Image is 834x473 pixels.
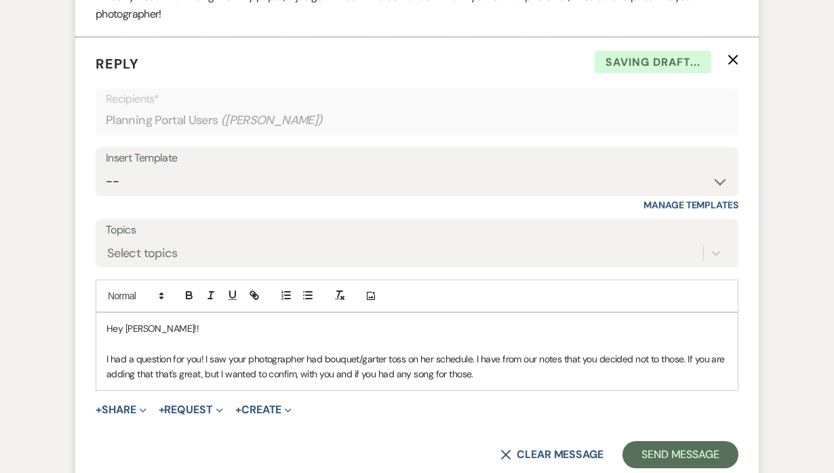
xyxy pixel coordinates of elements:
[159,404,165,415] span: +
[107,244,178,263] div: Select topics
[235,404,241,415] span: +
[235,404,292,415] button: Create
[106,352,728,382] p: I had a question for you! I saw your photographer had bouquet/garter toss on her schedule. I have...
[500,449,603,460] button: Clear message
[106,149,728,168] div: Insert Template
[643,199,738,211] a: Manage Templates
[106,321,728,336] p: Hey [PERSON_NAME]!!
[622,441,738,468] button: Send Message
[221,111,323,130] span: ( [PERSON_NAME] )
[96,55,139,73] span: Reply
[595,51,711,74] span: Saving draft...
[106,107,728,134] div: Planning Portal Users
[106,90,728,108] p: Recipients*
[106,221,728,240] label: Topics
[159,404,223,415] button: Request
[96,404,146,415] button: Share
[96,404,102,415] span: +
